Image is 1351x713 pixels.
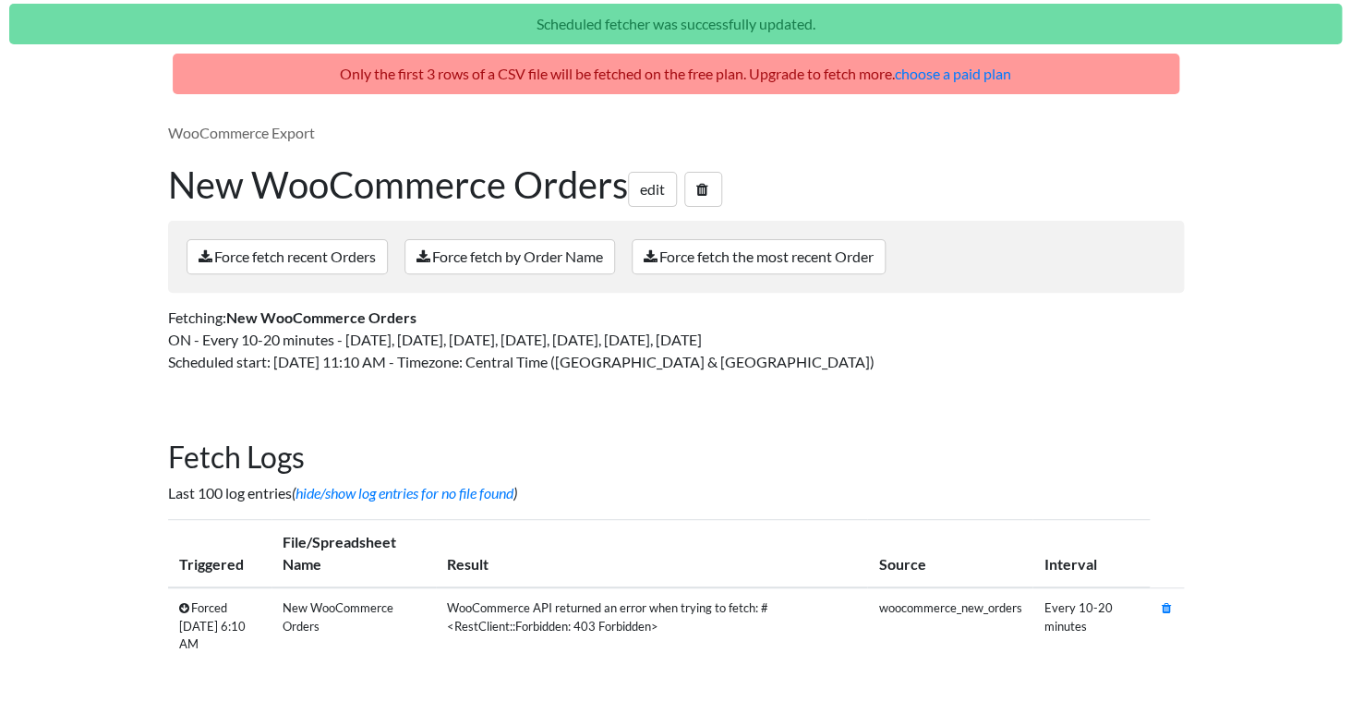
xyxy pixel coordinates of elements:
a: choose a paid plan [895,65,1011,82]
a: Force fetch the most recent Order [632,239,886,274]
td: woocommerce_new_orders [867,587,1032,665]
th: File/Spreadsheet Name [271,520,436,588]
th: Result [436,520,867,588]
h1: New WooCommerce Orders [168,163,1184,207]
td: New WooCommerce Orders [271,587,436,665]
th: Source [867,520,1032,588]
p: Only the first 3 rows of a CSV file will be fetched on the free plan. Upgrade to fetch more. [173,54,1179,94]
p: WooCommerce Export [168,122,1184,144]
h2: Fetch Logs [168,440,1184,475]
p: Fetching: ON - Every 10-20 minutes - [DATE], [DATE], [DATE], [DATE], [DATE], [DATE], [DATE] Sched... [168,307,1184,373]
td: Forced [DATE] 6:10 AM [168,587,271,665]
iframe: Drift Widget Chat Controller [1259,621,1329,691]
a: hide/show log entries for no file found [296,484,513,502]
p: Scheduled fetcher was successfully updated. [9,4,1342,44]
th: Triggered [168,520,271,588]
i: ( ) [292,484,517,502]
th: Interval [1032,520,1150,588]
td: Every 10-20 minutes [1032,587,1150,665]
td: WooCommerce API returned an error when trying to fetch: #<RestClient::Forbidden: 403 Forbidden> [436,587,867,665]
a: edit [628,172,677,207]
a: Force fetch by Order Name [404,239,615,274]
strong: New WooCommerce Orders [226,308,416,326]
a: Force fetch recent Orders [187,239,388,274]
p: Last 100 log entries [168,482,1184,504]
